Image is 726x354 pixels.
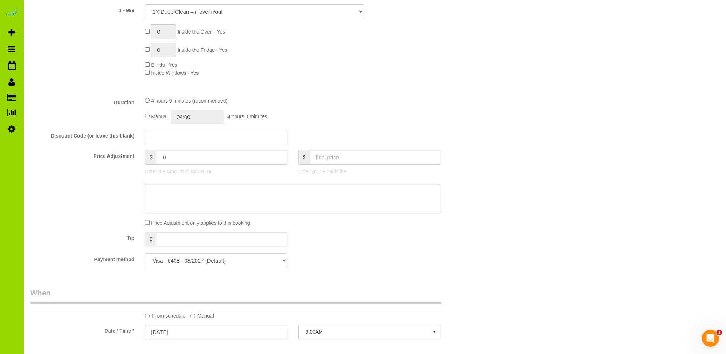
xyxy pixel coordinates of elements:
[306,329,433,335] span: 9:00AM
[145,232,157,246] span: $
[190,314,195,318] input: Manual
[25,325,140,334] label: Date / Time *
[298,325,440,339] button: 9:00AM
[25,130,140,139] label: Discount Code (or leave this blank)
[151,98,227,104] span: 4 hours 0 minutes (recommended)
[145,314,150,318] input: From schedule
[25,150,140,160] label: Price Adjustment
[145,310,185,319] label: From schedule
[716,330,722,335] span: 1
[151,114,167,119] span: Manual
[151,62,177,68] span: Blinds - Yes
[25,253,140,263] label: Payment method
[177,47,227,53] span: Inside the Fridge - Yes
[145,168,287,175] p: Enter the Amount to Adjust, or
[30,288,441,304] legend: When
[145,325,287,339] input: MM/DD/YYYY
[151,220,250,226] span: Price Adjustment only applies to this booking
[145,150,157,165] span: $
[25,4,140,14] label: 1 - 999
[25,232,140,241] label: Tip
[310,150,441,165] input: final price
[227,114,267,119] span: 4 hours 0 minutes
[298,150,310,165] span: $
[151,70,199,76] span: Inside Windows - Yes
[25,96,140,106] label: Duration
[298,168,440,175] p: Enter your Final Price
[190,310,214,319] label: Manual
[702,330,719,347] iframe: Intercom live chat
[4,7,19,17] img: Automaid Logo
[177,29,225,35] span: Inside the Oven - Yes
